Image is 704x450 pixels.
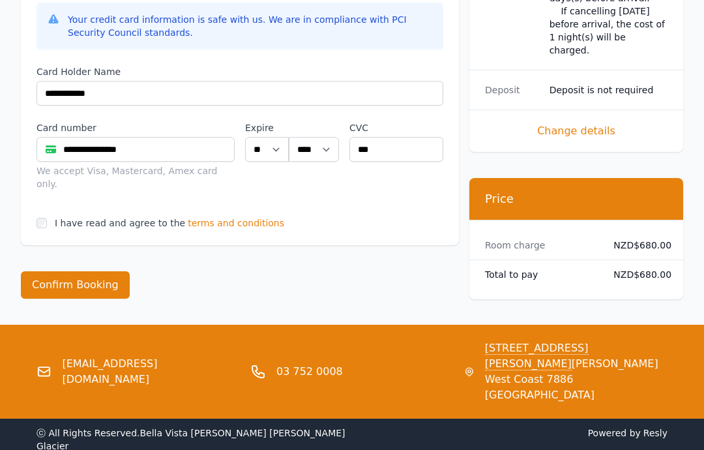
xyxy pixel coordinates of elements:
[485,83,539,96] dt: Deposit
[613,267,667,280] dd: NZD$680.00
[485,190,667,206] h3: Price
[485,123,667,138] span: Change details
[37,65,443,78] label: Card Holder Name
[613,238,667,251] dd: NZD$680.00
[349,121,443,134] label: CVC
[485,238,603,251] dt: Room charge
[485,340,667,372] span: [PERSON_NAME]
[245,121,289,134] label: Expire
[37,164,235,190] div: We accept Visa, Mastercard, Amex card only.
[68,13,433,39] div: Your credit card information is safe with us. We are in compliance with PCI Security Council stan...
[55,218,185,228] label: I have read and agree to the
[485,267,603,280] dt: Total to pay
[550,83,667,96] dd: Deposit is not required
[276,364,343,380] a: 03 752 0008
[37,121,235,134] label: Card number
[485,372,667,403] span: West Coast 7886 [GEOGRAPHIC_DATA]
[21,271,130,299] button: Confirm Booking
[62,356,240,387] a: [EMAIL_ADDRESS][DOMAIN_NAME]
[289,121,340,134] label: .
[188,217,284,230] span: terms and conditions
[643,428,667,438] a: Resly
